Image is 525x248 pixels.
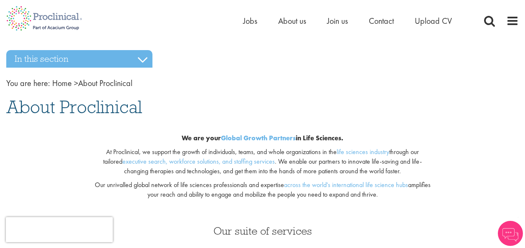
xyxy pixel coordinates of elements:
[52,78,132,89] span: About Proclinical
[6,50,152,68] h3: In this section
[243,15,257,26] a: Jobs
[337,147,389,156] a: life sciences industry
[498,221,523,246] img: Chatbot
[278,15,306,26] a: About us
[415,15,452,26] a: Upload CV
[6,225,519,236] h3: Our suite of services
[6,217,113,242] iframe: reCAPTCHA
[182,134,343,142] b: We are your in Life Sciences.
[94,147,431,176] p: At Proclinical, we support the growth of individuals, teams, and whole organizations in the throu...
[74,78,78,89] span: >
[52,78,72,89] a: breadcrumb link to Home
[284,180,408,189] a: across the world's international life science hubs
[369,15,394,26] a: Contact
[327,15,348,26] a: Join us
[6,78,50,89] span: You are here:
[6,96,142,118] span: About Proclinical
[122,157,275,166] a: executive search, workforce solutions, and staffing services
[221,134,296,142] a: Global Growth Partners
[94,180,431,200] p: Our unrivalled global network of life sciences professionals and expertise amplifies your reach a...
